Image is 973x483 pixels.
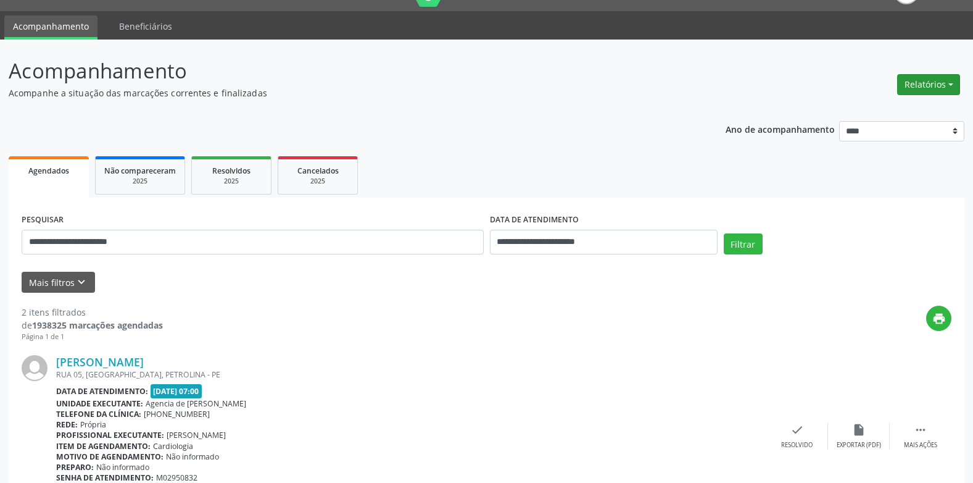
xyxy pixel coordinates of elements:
[56,398,143,409] b: Unidade executante:
[726,121,835,136] p: Ano de acompanhamento
[914,423,927,437] i: 
[153,441,193,451] span: Cardiologia
[904,441,937,450] div: Mais ações
[22,319,163,332] div: de
[22,355,48,381] img: img
[56,386,148,397] b: Data de atendimento:
[56,419,78,430] b: Rede:
[110,15,181,37] a: Beneficiários
[297,166,339,176] span: Cancelados
[22,332,163,342] div: Página 1 de 1
[167,430,226,440] span: [PERSON_NAME]
[22,306,163,319] div: 2 itens filtrados
[9,56,677,86] p: Acompanhamento
[9,86,677,99] p: Acompanhe a situação das marcações correntes e finalizadas
[22,211,64,230] label: PESQUISAR
[80,419,106,430] span: Própria
[28,166,69,176] span: Agendados
[151,384,202,398] span: [DATE] 07:00
[201,177,262,186] div: 2025
[22,272,95,293] button: Mais filtroskeyboard_arrow_down
[96,462,149,472] span: Não informado
[75,275,88,289] i: keyboard_arrow_down
[4,15,97,40] a: Acompanhamento
[837,441,881,450] div: Exportar (PDF)
[166,451,219,462] span: Não informado
[32,319,163,331] strong: 1938325 marcações agendadas
[56,451,164,462] b: Motivo de agendamento:
[781,441,813,450] div: Resolvido
[287,177,349,186] div: 2025
[56,462,94,472] b: Preparo:
[932,312,946,325] i: print
[56,472,154,483] b: Senha de atendimento:
[156,472,197,483] span: M02950832
[56,441,151,451] b: Item de agendamento:
[56,409,141,419] b: Telefone da clínica:
[56,355,144,369] a: [PERSON_NAME]
[790,423,804,437] i: check
[104,177,176,186] div: 2025
[724,233,763,254] button: Filtrar
[897,74,960,95] button: Relatórios
[144,409,210,419] span: [PHONE_NUMBER]
[56,369,766,380] div: RUA 05, [GEOGRAPHIC_DATA], PETROLINA - PE
[926,306,951,331] button: print
[104,166,176,176] span: Não compareceram
[56,430,164,440] b: Profissional executante:
[490,211,579,230] label: DATA DE ATENDIMENTO
[852,423,866,437] i: insert_drive_file
[146,398,246,409] span: Agencia de [PERSON_NAME]
[212,166,250,176] span: Resolvidos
